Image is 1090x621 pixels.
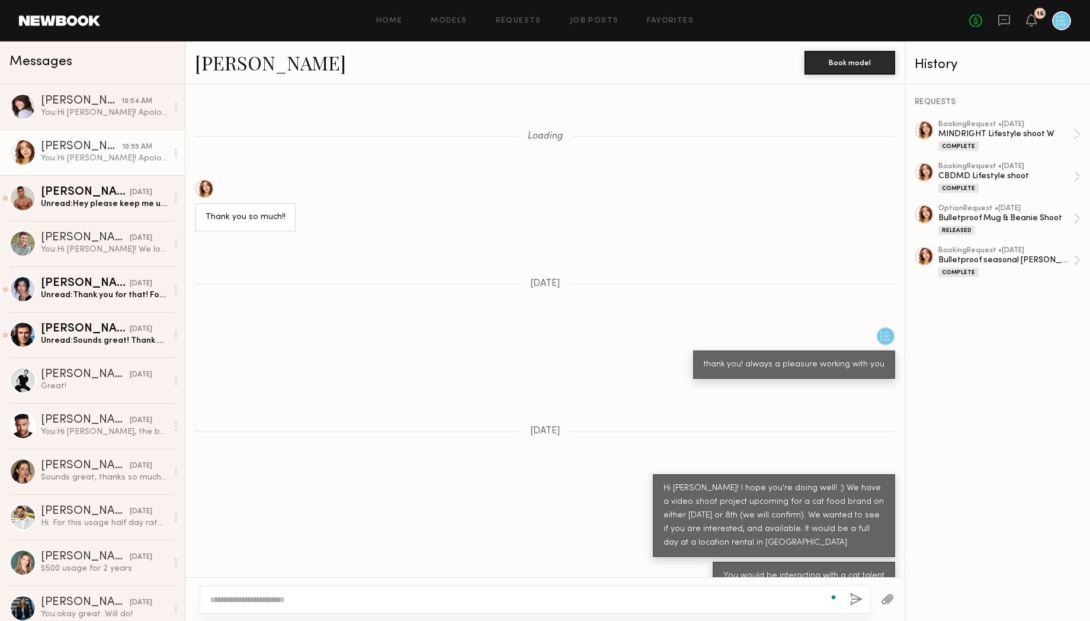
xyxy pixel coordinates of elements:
[41,186,130,198] div: [PERSON_NAME]
[530,426,560,436] span: [DATE]
[9,55,72,69] span: Messages
[41,289,167,301] div: Unread: Thank you for that! For the last week of July i'm available the 29th or 31st. The first t...
[41,141,122,153] div: [PERSON_NAME]
[704,358,884,372] div: thank you! always a pleasure working with you
[938,128,1073,140] div: MINDRIGHT Lifestyle shoot W
[915,98,1081,107] div: REQUESTS
[41,107,167,118] div: You: Hi [PERSON_NAME]! Apologies for the delay - the client had some setbacks with the product in...
[938,141,979,151] div: Complete
[938,121,1073,128] div: booking Request • [DATE]
[121,96,152,107] div: 10:54 AM
[647,17,694,25] a: Favorites
[206,211,286,224] div: Thank you so much!!
[41,414,130,426] div: [PERSON_NAME]
[570,17,619,25] a: Job Posts
[938,213,1073,224] div: Bulletproof Mug & Beanie Shoot
[938,268,979,277] div: Complete
[130,506,152,517] div: [DATE]
[130,415,152,426] div: [DATE]
[723,569,884,583] div: You would be interacting with a cat talent
[41,597,130,609] div: [PERSON_NAME]
[938,184,979,193] div: Complete
[210,594,840,606] textarea: To enrich screen reader interactions, please activate Accessibility in Grammarly extension settings
[938,255,1073,266] div: Bulletproof seasonal [PERSON_NAME]
[41,323,130,335] div: [PERSON_NAME]
[130,597,152,609] div: [DATE]
[938,205,1073,213] div: option Request • [DATE]
[804,57,895,67] a: Book model
[130,278,152,289] div: [DATE]
[130,552,152,563] div: [DATE]
[130,324,152,335] div: [DATE]
[938,226,975,235] div: Released
[41,563,167,574] div: $500 usage for 2 years
[41,369,130,381] div: [PERSON_NAME]
[938,163,1081,193] a: bookingRequest •[DATE]CBDMD Lifestyle shootComplete
[496,17,541,25] a: Requests
[41,95,121,107] div: [PERSON_NAME]
[122,141,152,153] div: 10:55 AM
[130,369,152,381] div: [DATE]
[130,233,152,244] div: [DATE]
[41,244,167,255] div: You: Hi [PERSON_NAME]! We look forward to seeing you [DATE]! Here is my phone # in case you need ...
[41,506,130,517] div: [PERSON_NAME]
[1037,11,1044,17] div: 16
[41,278,130,289] div: [PERSON_NAME]
[431,17,467,25] a: Models
[41,381,167,392] div: Great!
[195,50,346,75] a: [PERSON_NAME]
[530,279,560,289] span: [DATE]
[804,51,895,75] button: Book model
[41,426,167,437] div: You: Hi [PERSON_NAME], the brand has decided to go in another direction. We hope to work together...
[663,482,884,550] div: Hi [PERSON_NAME]! I hope you're doing well! :) We have a video shoot project upcoming for a cat f...
[938,170,1073,182] div: CBDMD Lifestyle shoot
[376,17,403,25] a: Home
[41,153,167,164] div: You: Hi [PERSON_NAME]! Apologies for the delay - the client had some setbacks with the product in...
[41,335,167,346] div: Unread: Sounds great! Thank you!
[41,472,167,483] div: Sounds great, thanks so much for your consideration! Xx
[41,460,130,472] div: [PERSON_NAME]
[41,609,167,620] div: You: okay great. Will do!
[938,205,1081,235] a: optionRequest •[DATE]Bulletproof Mug & Beanie ShootReleased
[41,517,167,529] div: Hi. For this usage half day rate for 4-5 hrs is 800$
[938,247,1081,277] a: bookingRequest •[DATE]Bulletproof seasonal [PERSON_NAME]Complete
[938,247,1073,255] div: booking Request • [DATE]
[527,131,563,141] span: Loading
[938,121,1081,151] a: bookingRequest •[DATE]MINDRIGHT Lifestyle shoot WComplete
[41,198,167,210] div: Unread: Hey please keep me updated with the dates when you find out. As of now, the 12th is looki...
[130,461,152,472] div: [DATE]
[130,187,152,198] div: [DATE]
[938,163,1073,170] div: booking Request • [DATE]
[41,551,130,563] div: [PERSON_NAME]
[915,58,1081,72] div: History
[41,232,130,244] div: [PERSON_NAME]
